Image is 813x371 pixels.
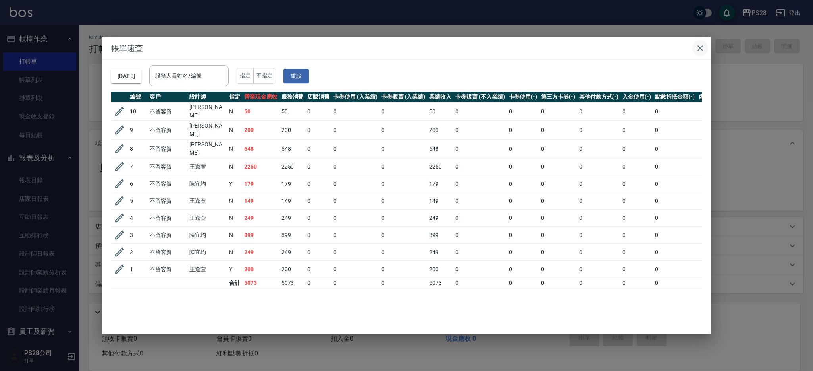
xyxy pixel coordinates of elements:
td: 0 [620,210,653,227]
td: 0 [331,244,380,261]
td: 2250 [242,158,279,175]
td: 不留客資 [148,227,187,244]
td: 0 [453,158,507,175]
td: 0 [380,261,428,278]
td: 50 [427,102,453,121]
td: 0 [453,102,507,121]
td: 0 [380,175,428,192]
td: N [227,192,242,210]
th: 入金使用(-) [620,92,653,102]
td: 249 [242,244,279,261]
td: N [227,121,242,140]
td: 不留客資 [148,192,187,210]
td: 249 [279,210,306,227]
th: 指定 [227,92,242,102]
td: 0 [653,192,697,210]
td: 249 [427,244,453,261]
td: 0 [507,121,539,140]
td: 0 [507,158,539,175]
td: 200 [279,261,306,278]
td: 陳宜均 [187,227,227,244]
td: 0 [507,140,539,158]
td: 0 [331,140,380,158]
td: [PERSON_NAME] [187,121,227,140]
td: 0 [620,158,653,175]
td: N [227,158,242,175]
td: 0 [305,175,331,192]
td: 0 [331,102,380,121]
th: 服務消費 [279,92,306,102]
td: 不留客資 [148,140,187,158]
td: 200 [427,261,453,278]
td: 0 [380,278,428,288]
td: N [227,210,242,227]
td: 0 [305,102,331,121]
td: 0 [620,121,653,140]
td: 2 [128,244,148,261]
td: 0 [577,244,621,261]
td: 0 [331,121,380,140]
td: 0 [577,278,621,288]
td: 0 [653,261,697,278]
td: 不留客資 [148,261,187,278]
td: 0 [305,140,331,158]
td: 149 [427,192,453,210]
td: 0 [539,210,577,227]
td: 1 [128,261,148,278]
th: 卡券使用(-) [507,92,539,102]
td: 3 [128,227,148,244]
td: 0 [380,158,428,175]
td: 7 [128,158,148,175]
td: 0 [577,175,621,192]
td: 0 [539,140,577,158]
td: 0 [539,192,577,210]
th: 卡券使用 (入業績) [331,92,380,102]
td: 0 [331,261,380,278]
td: 5073 [427,278,453,288]
td: Y [227,175,242,192]
td: 0 [577,261,621,278]
td: 0 [539,158,577,175]
td: 0 [539,121,577,140]
td: 0 [620,244,653,261]
th: 店販消費 [305,92,331,102]
th: 第三方卡券(-) [539,92,577,102]
td: N [227,227,242,244]
td: 0 [305,210,331,227]
td: 6 [128,175,148,192]
td: 0 [507,278,539,288]
td: 王逸萱 [187,192,227,210]
td: 0 [620,278,653,288]
td: 0 [507,102,539,121]
td: 0 [539,261,577,278]
th: 業績收入 [427,92,453,102]
td: 0 [620,102,653,121]
td: 0 [577,140,621,158]
td: 0 [331,210,380,227]
td: 王逸萱 [187,158,227,175]
td: 不留客資 [148,175,187,192]
td: 0 [380,192,428,210]
td: 648 [427,140,453,158]
td: 0 [507,192,539,210]
td: 0 [453,278,507,288]
td: N [227,102,242,121]
td: 0 [453,210,507,227]
td: 899 [427,227,453,244]
td: 249 [242,210,279,227]
td: 9 [128,121,148,140]
td: 0 [539,278,577,288]
td: 50 [242,102,279,121]
td: 648 [242,140,279,158]
td: 0 [653,175,697,192]
th: 營業現金應收 [242,92,279,102]
td: 不留客資 [148,121,187,140]
td: N [227,140,242,158]
th: 卡券販賣 (入業績) [380,92,428,102]
td: 不留客資 [148,244,187,261]
td: 10 [128,102,148,121]
td: 179 [279,175,306,192]
td: 0 [507,227,539,244]
td: 0 [507,261,539,278]
th: 其他付款方式(-) [577,92,621,102]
